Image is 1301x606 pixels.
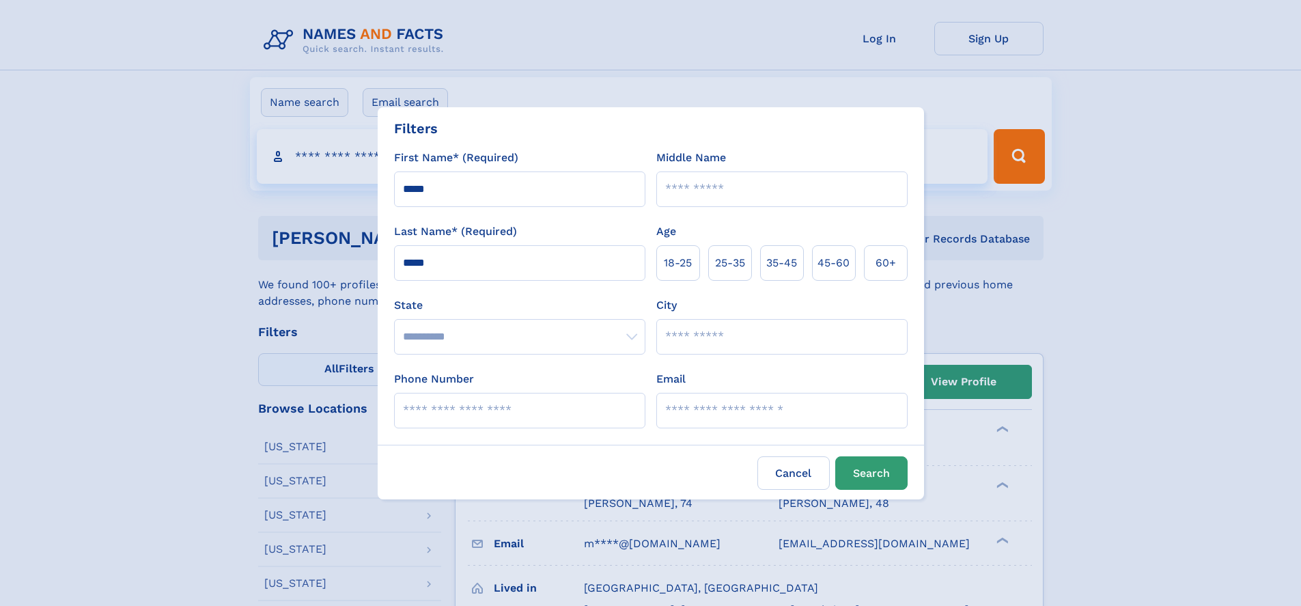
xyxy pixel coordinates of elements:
span: 45‑60 [817,255,850,271]
label: Last Name* (Required) [394,223,517,240]
span: 25‑35 [715,255,745,271]
span: 18‑25 [664,255,692,271]
label: Cancel [757,456,830,490]
label: Email [656,371,686,387]
label: Age [656,223,676,240]
div: Filters [394,118,438,139]
span: 60+ [876,255,896,271]
label: City [656,297,677,314]
label: Phone Number [394,371,474,387]
label: State [394,297,645,314]
span: 35‑45 [766,255,797,271]
button: Search [835,456,908,490]
label: Middle Name [656,150,726,166]
label: First Name* (Required) [394,150,518,166]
